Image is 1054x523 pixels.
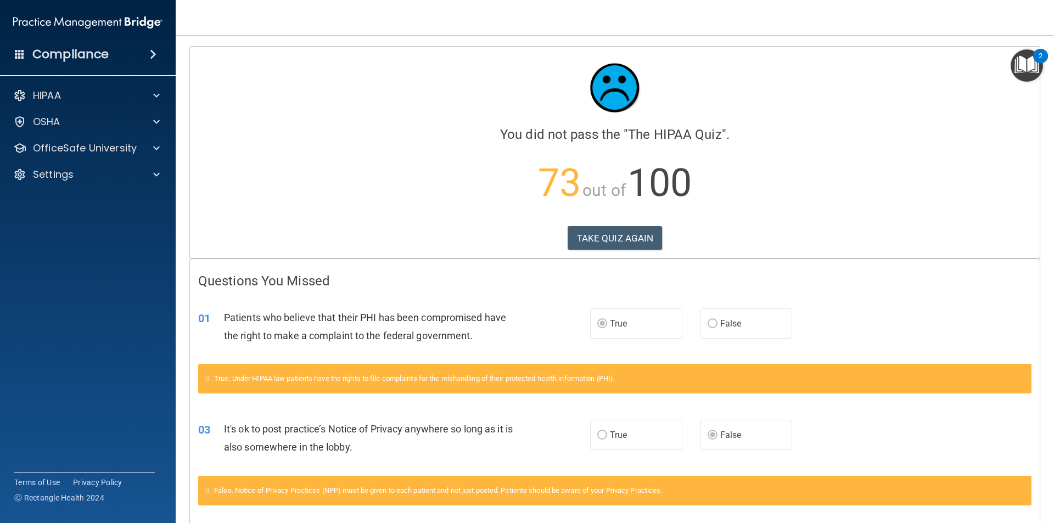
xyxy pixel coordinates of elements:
span: 100 [627,160,692,205]
iframe: Drift Widget Chat Controller [999,447,1041,489]
span: Patients who believe that their PHI has been compromised have the right to make a complaint to th... [224,312,506,341]
span: False [720,430,742,440]
span: False [720,318,742,329]
a: Privacy Policy [73,477,122,488]
a: OSHA [13,115,160,128]
h4: Questions You Missed [198,274,1031,288]
span: It's ok to post practice’s Notice of Privacy anywhere so long as it is also somewhere in the lobby. [224,423,513,453]
span: True. Under HIPAA law patients have the rights to file complaints for the mishandling of their pr... [214,374,615,383]
input: False [708,431,717,440]
h4: Compliance [32,47,109,62]
span: True [610,430,627,440]
span: 73 [538,160,581,205]
span: Ⓒ Rectangle Health 2024 [14,492,104,503]
img: PMB logo [13,12,162,33]
span: 01 [198,312,210,325]
span: The HIPAA Quiz [628,127,721,142]
p: OfficeSafe University [33,142,137,155]
p: Settings [33,168,74,181]
span: out of [582,181,626,200]
a: Terms of Use [14,477,60,488]
input: True [597,431,607,440]
span: False. Notice of Privacy Practices (NPP) must be given to each patient and not just posted. Patie... [214,486,662,494]
p: HIPAA [33,89,61,102]
span: True [610,318,627,329]
input: True [597,320,607,328]
h4: You did not pass the " ". [198,127,1031,142]
div: 2 [1039,56,1042,70]
img: sad_face.ecc698e2.jpg [582,55,648,121]
a: HIPAA [13,89,160,102]
a: OfficeSafe University [13,142,160,155]
input: False [708,320,717,328]
p: OSHA [33,115,60,128]
button: TAKE QUIZ AGAIN [568,226,663,250]
button: Open Resource Center, 2 new notifications [1011,49,1043,82]
a: Settings [13,168,160,181]
span: 03 [198,423,210,436]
